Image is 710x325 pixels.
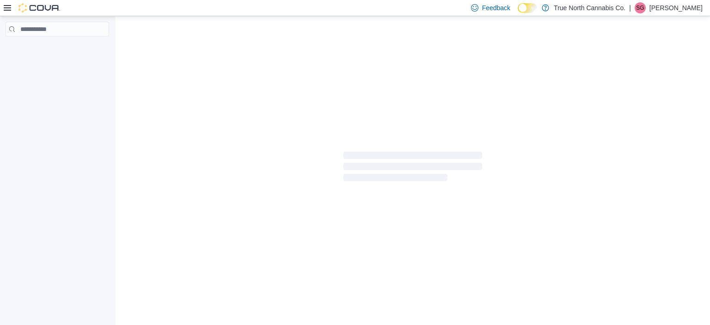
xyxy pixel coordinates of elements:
p: [PERSON_NAME] [649,2,703,13]
p: | [629,2,631,13]
span: Feedback [482,3,510,12]
p: True North Cannabis Co. [554,2,625,13]
input: Dark Mode [518,3,537,13]
span: Loading [343,153,482,183]
img: Cova [18,3,60,12]
div: Sam Grenier [635,2,646,13]
span: SG [636,2,644,13]
nav: Complex example [6,38,109,61]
